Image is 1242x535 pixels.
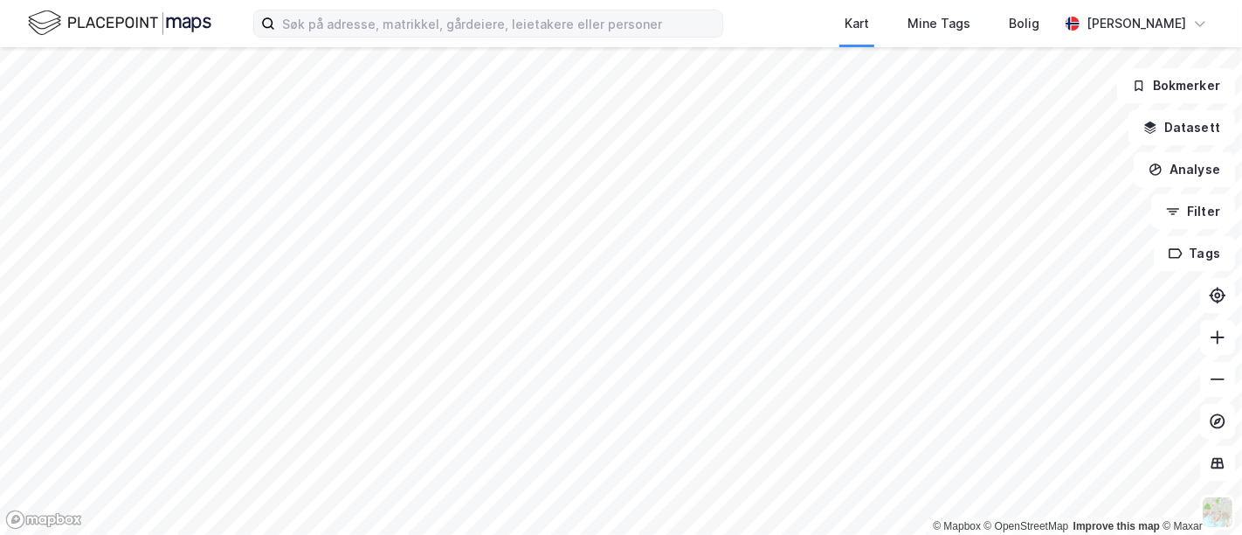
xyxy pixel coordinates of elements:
[845,13,869,34] div: Kart
[1009,13,1039,34] div: Bolig
[28,8,211,38] img: logo.f888ab2527a4732fd821a326f86c7f29.svg
[907,13,970,34] div: Mine Tags
[1155,451,1242,535] iframe: Chat Widget
[275,10,722,37] input: Søk på adresse, matrikkel, gårdeiere, leietakere eller personer
[1087,13,1186,34] div: [PERSON_NAME]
